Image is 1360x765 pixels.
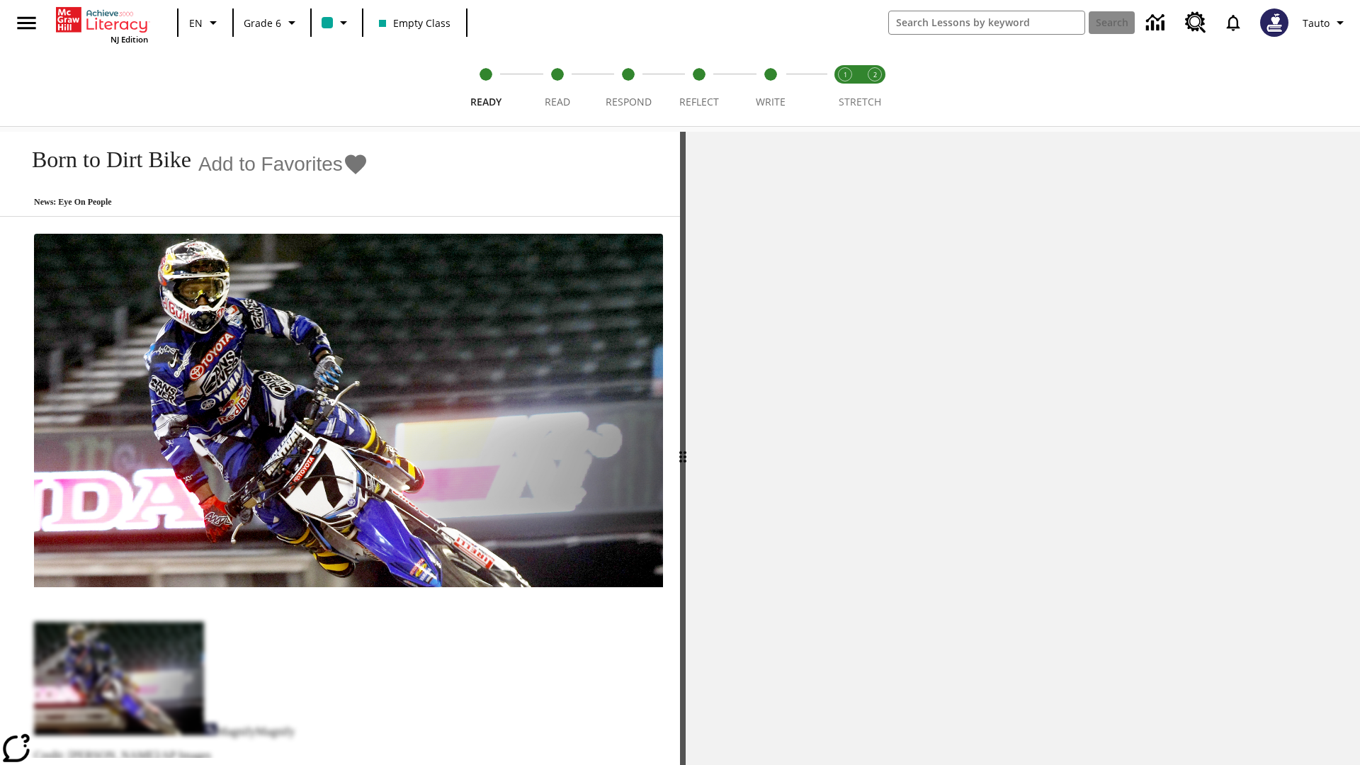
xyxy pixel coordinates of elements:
[17,197,368,208] p: News: Eye On People
[606,95,652,108] span: Respond
[587,48,669,126] button: Respond step 3 of 5
[445,48,527,126] button: Ready step 1 of 5
[183,10,228,35] button: Language: EN, Select a language
[316,10,358,35] button: Class color is teal. Change class color
[854,48,895,126] button: Stretch Respond step 2 of 2
[6,2,47,44] button: Open side menu
[730,48,812,126] button: Write step 5 of 5
[34,234,663,588] img: Motocross racer James Stewart flies through the air on his dirt bike.
[680,132,686,765] div: Press Enter or Spacebar and then press right and left arrow keys to move the slider
[1303,16,1330,30] span: Tauto
[1297,10,1354,35] button: Profile/Settings
[470,95,501,108] span: Ready
[244,16,281,30] span: Grade 6
[658,48,740,126] button: Reflect step 4 of 5
[379,16,450,30] span: Empty Class
[679,95,719,108] span: Reflect
[1252,4,1297,41] button: Select a new avatar
[238,10,306,35] button: Grade: Grade 6, Select a grade
[198,152,368,176] button: Add to Favorites - Born to Dirt Bike
[873,70,877,79] text: 2
[889,11,1084,34] input: search field
[189,16,203,30] span: EN
[545,95,570,108] span: Read
[824,48,866,126] button: Stretch Read step 1 of 2
[198,153,343,176] span: Add to Favorites
[516,48,598,126] button: Read step 2 of 5
[1260,8,1288,37] img: Avatar
[839,95,881,108] span: STRETCH
[844,70,847,79] text: 1
[17,147,191,173] h1: Born to Dirt Bike
[756,95,786,108] span: Write
[686,132,1360,765] div: activity
[56,4,148,45] div: Home
[110,34,148,45] span: NJ Edition
[1215,4,1252,41] a: Notifications
[1138,4,1177,42] a: Data Center
[1177,4,1215,42] a: Resource Center, Will open in new tab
